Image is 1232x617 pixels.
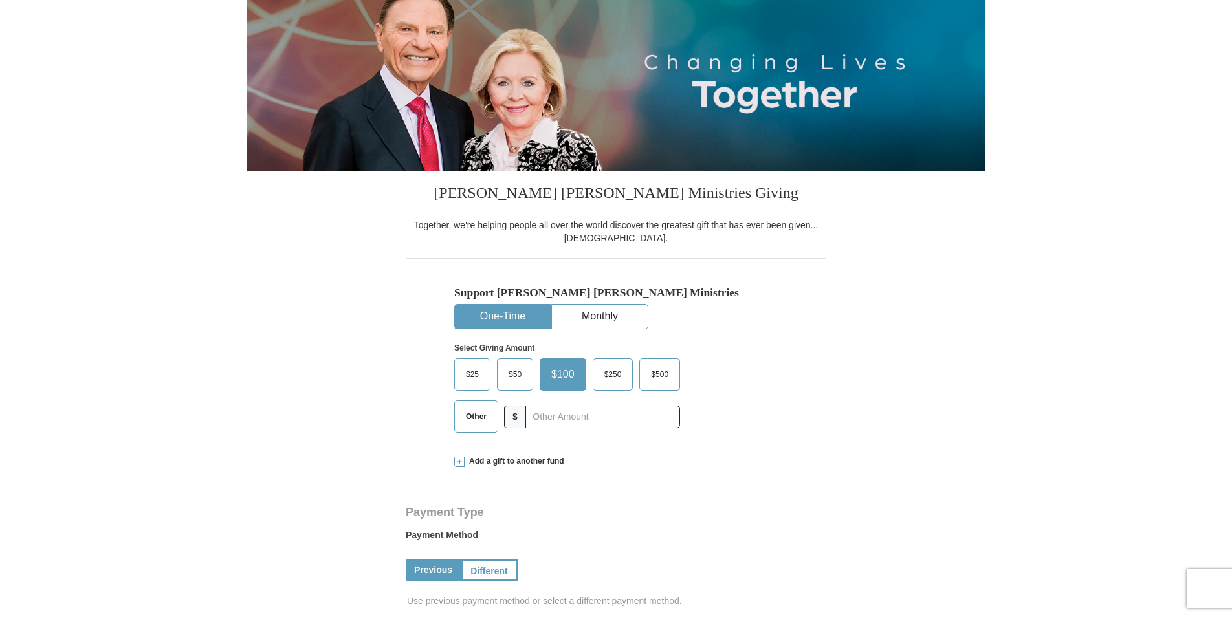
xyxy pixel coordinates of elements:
[407,594,828,607] span: Use previous payment method or select a different payment method.
[406,528,826,548] label: Payment Method
[455,305,551,329] button: One-Time
[406,171,826,219] h3: [PERSON_NAME] [PERSON_NAME] Ministries Giving
[454,343,534,352] strong: Select Giving Amount
[465,456,564,467] span: Add a gift to another fund
[406,507,826,517] h4: Payment Type
[461,559,518,581] a: Different
[644,365,675,384] span: $500
[525,406,680,428] input: Other Amount
[406,559,461,581] a: Previous
[459,407,493,426] span: Other
[459,365,485,384] span: $25
[454,286,778,299] h5: Support [PERSON_NAME] [PERSON_NAME] Ministries
[552,305,648,329] button: Monthly
[406,219,826,244] div: Together, we're helping people all over the world discover the greatest gift that has ever been g...
[598,365,628,384] span: $250
[502,365,528,384] span: $50
[504,406,526,428] span: $
[545,365,581,384] span: $100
